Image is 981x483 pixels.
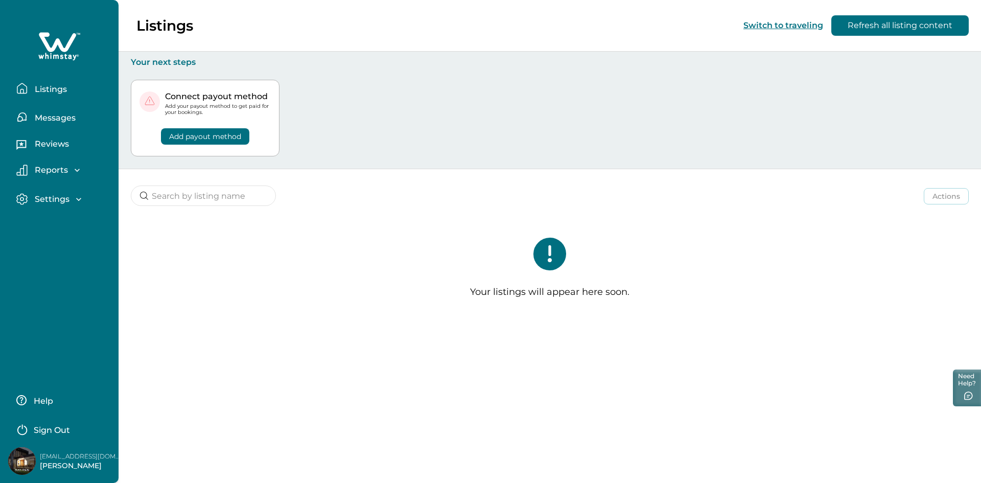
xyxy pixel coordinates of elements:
p: [PERSON_NAME] [40,461,122,471]
p: Listings [136,17,193,34]
p: Your next steps [131,57,969,67]
p: Your listings will appear here soon. [470,287,629,298]
p: Reviews [32,139,69,149]
p: Listings [32,84,67,95]
button: Add payout method [161,128,249,145]
button: Help [16,390,107,410]
p: Settings [32,194,69,204]
p: [EMAIL_ADDRESS][DOMAIN_NAME] [40,451,122,462]
button: Refresh all listing content [831,15,969,36]
button: Reviews [16,135,110,156]
button: Messages [16,107,110,127]
button: Listings [16,78,110,99]
img: Whimstay Host [8,447,36,475]
p: Help [31,396,53,406]
input: Search by listing name [131,186,276,206]
button: Actions [924,188,969,204]
button: Settings [16,193,110,205]
button: Reports [16,165,110,176]
button: Sign Out [16,419,107,439]
p: Connect payout method [165,91,271,102]
p: Sign Out [34,425,70,435]
p: Add your payout method to get paid for your bookings. [165,103,271,116]
button: Switch to traveling [743,20,823,30]
p: Reports [32,165,68,175]
p: Messages [32,113,76,123]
